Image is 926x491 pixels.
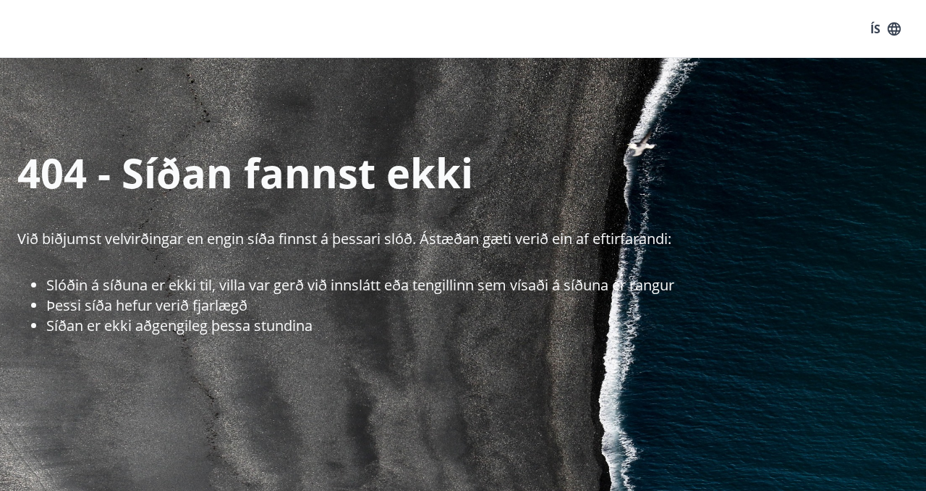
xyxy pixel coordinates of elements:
[862,16,909,42] button: ÍS
[46,275,926,295] li: Slóðin á síðuna er ekki til, villa var gerð við innslátt eða tengillinn sem vísaði á síðuna er ra...
[17,145,926,200] p: 404 - Síðan fannst ekki
[17,229,926,249] p: Við biðjumst velvirðingar en engin síða finnst á þessari slóð. Ástæðan gæti verið ein af eftirfar...
[46,295,926,316] li: Þessi síða hefur verið fjarlægð
[46,316,926,336] li: Síðan er ekki aðgengileg þessa stundina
